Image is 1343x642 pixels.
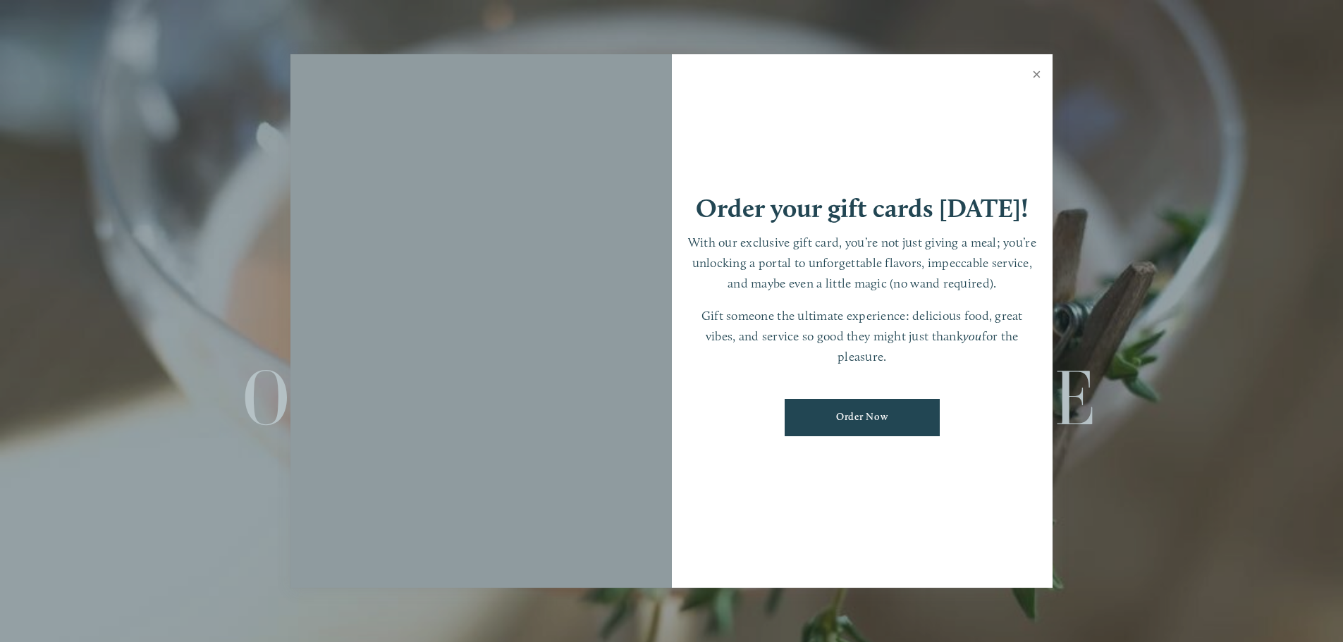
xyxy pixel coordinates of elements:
h1: Order your gift cards [DATE]! [696,195,1029,221]
a: Close [1023,56,1050,96]
em: you [963,328,982,343]
a: Order Now [785,399,940,436]
p: With our exclusive gift card, you’re not just giving a meal; you’re unlocking a portal to unforge... [686,233,1039,293]
p: Gift someone the ultimate experience: delicious food, great vibes, and service so good they might... [686,306,1039,366]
